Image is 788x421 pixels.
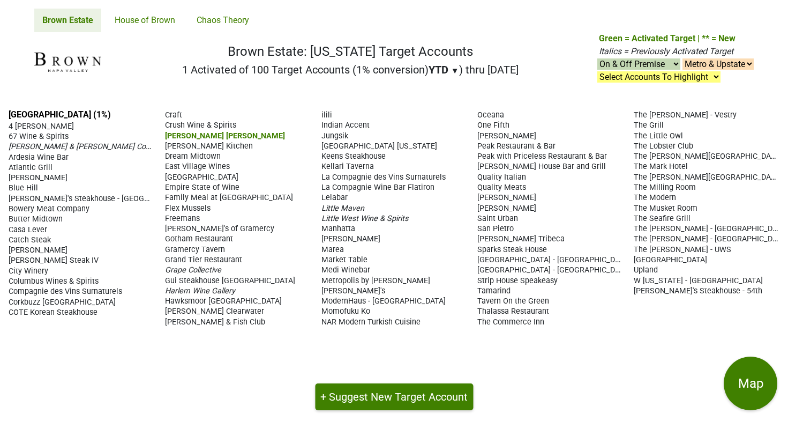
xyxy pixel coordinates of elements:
[321,204,364,213] span: Little Maven
[599,33,736,43] span: Green = Activated Target | ** = New
[321,131,348,141] span: Jungsik
[165,297,282,306] span: Hawksmoor [GEOGRAPHIC_DATA]
[9,308,97,317] span: COTE Korean Steakhouse
[9,109,111,120] a: [GEOGRAPHIC_DATA] (1%)
[9,141,169,151] span: [PERSON_NAME] & [PERSON_NAME] Company
[321,307,370,316] span: Momofuku Ko
[477,307,549,316] span: Thalassa Restaurant
[634,276,763,285] span: W [US_STATE] - [GEOGRAPHIC_DATA]
[321,265,370,275] span: Medi Winebar
[477,193,536,202] span: [PERSON_NAME]
[321,162,374,171] span: Kellari Taverna
[9,204,89,213] span: Bowery Meat Company
[321,214,408,223] span: Little West Wine & Spirits
[165,255,242,264] span: Grand Tier Restaurant
[429,63,448,76] span: YTD
[634,142,693,151] span: The Lobster Club
[477,276,558,285] span: Strip House Speakeasy
[34,9,101,32] a: Brown Estate
[634,255,707,264] span: [GEOGRAPHIC_DATA]
[9,267,48,276] span: City Winery
[599,46,733,56] span: Italics = Previously Activated Target
[477,173,526,182] span: Quality Italian
[634,233,788,243] span: The [PERSON_NAME] - [GEOGRAPHIC_DATA]
[189,9,257,32] a: Chaos Theory
[182,44,519,60] h1: Brown Estate: [US_STATE] Target Accounts
[321,234,380,243] span: [PERSON_NAME]
[165,152,221,161] span: Dream Midtown
[165,245,225,254] span: Gramercy Tavern
[321,245,344,254] span: Marea
[634,245,731,254] span: The [PERSON_NAME] - UWS
[165,214,200,223] span: Freemans
[477,264,631,275] span: [GEOGRAPHIC_DATA] - [GEOGRAPHIC_DATA]
[165,286,235,296] span: Harlem Wine Gallery
[9,225,47,234] span: Casa Lever
[634,265,658,275] span: Upland
[321,110,332,120] span: ilili
[634,214,691,223] span: The Seafire Grill
[634,121,664,130] span: The Grill
[477,110,504,120] span: Oceana
[477,183,526,192] span: Quality Meats
[634,286,762,296] span: [PERSON_NAME]'s Steakhouse - 54th
[477,131,536,141] span: [PERSON_NAME]
[321,121,370,130] span: Indian Accent
[477,234,565,243] span: [PERSON_NAME] Tribeca
[9,246,67,255] span: [PERSON_NAME]
[165,173,238,182] span: [GEOGRAPHIC_DATA]
[321,173,446,182] span: La Compagnie des Vins Surnaturels
[315,383,473,410] button: + Suggest New Target Account
[182,63,519,76] h2: 1 Activated of 100 Target Accounts (1% conversion) ) thru [DATE]
[34,53,101,72] img: Brown Estate
[9,122,74,131] span: 4 [PERSON_NAME]
[724,357,777,410] button: Map
[321,255,367,264] span: Market Table
[165,307,264,316] span: [PERSON_NAME] Clearwater
[9,183,38,193] span: Blue Hill
[9,215,63,224] span: Butter Midtown
[477,142,556,151] span: Peak Restaurant & Bar
[9,132,69,141] span: 67 Wine & Spirits
[165,204,211,213] span: Flex Mussels
[477,317,544,327] span: The Commerce Inn
[165,224,274,233] span: [PERSON_NAME]'s of Gramercy
[477,254,631,264] span: [GEOGRAPHIC_DATA] - [GEOGRAPHIC_DATA]
[477,286,511,296] span: Tamarind
[477,121,509,130] span: One Fifth
[477,245,547,254] span: Sparks Steak House
[634,131,683,141] span: The Little Owl
[165,142,253,151] span: [PERSON_NAME] Kitchen
[321,317,421,327] span: NAR Modern Turkish Cuisine
[634,183,696,192] span: The Milling Room
[165,193,293,202] span: Family Meal at [GEOGRAPHIC_DATA]
[634,162,688,171] span: The Mark Hotel
[165,183,239,192] span: Empire State of Wine
[165,131,285,141] span: [PERSON_NAME] [PERSON_NAME]
[321,152,386,161] span: Keens Steakhouse
[477,224,514,233] span: San Pietro
[634,223,788,233] span: The [PERSON_NAME] - [GEOGRAPHIC_DATA]
[9,298,116,307] span: Corkbuzz [GEOGRAPHIC_DATA]
[321,224,355,233] span: Manhatta
[165,162,230,171] span: East Village Wines
[321,276,430,285] span: Metropolis by [PERSON_NAME]
[9,235,51,245] span: Catch Steak
[477,152,607,161] span: Peak with Priceless Restaurant & Bar
[477,214,518,223] span: Saint Urban
[634,110,737,120] span: The [PERSON_NAME] - Vestry
[165,110,182,120] span: Craft
[321,286,385,296] span: [PERSON_NAME]'s
[165,234,233,243] span: Gotham Restaurant
[634,151,782,161] span: The [PERSON_NAME][GEOGRAPHIC_DATA]
[321,297,446,306] span: ModernHaus - [GEOGRAPHIC_DATA]
[9,153,69,162] span: Ardesia Wine Bar
[634,193,676,202] span: The Modern
[165,265,221,275] span: Grape Collective
[165,121,236,130] span: Crush Wine & Spirits
[321,183,434,192] span: La Compagnie Wine Bar Flatiron
[165,276,295,285] span: Gui Steakhouse [GEOGRAPHIC_DATA]
[634,204,697,213] span: The Musket Room
[9,256,99,265] span: [PERSON_NAME] Steak IV
[321,193,348,202] span: Lelabar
